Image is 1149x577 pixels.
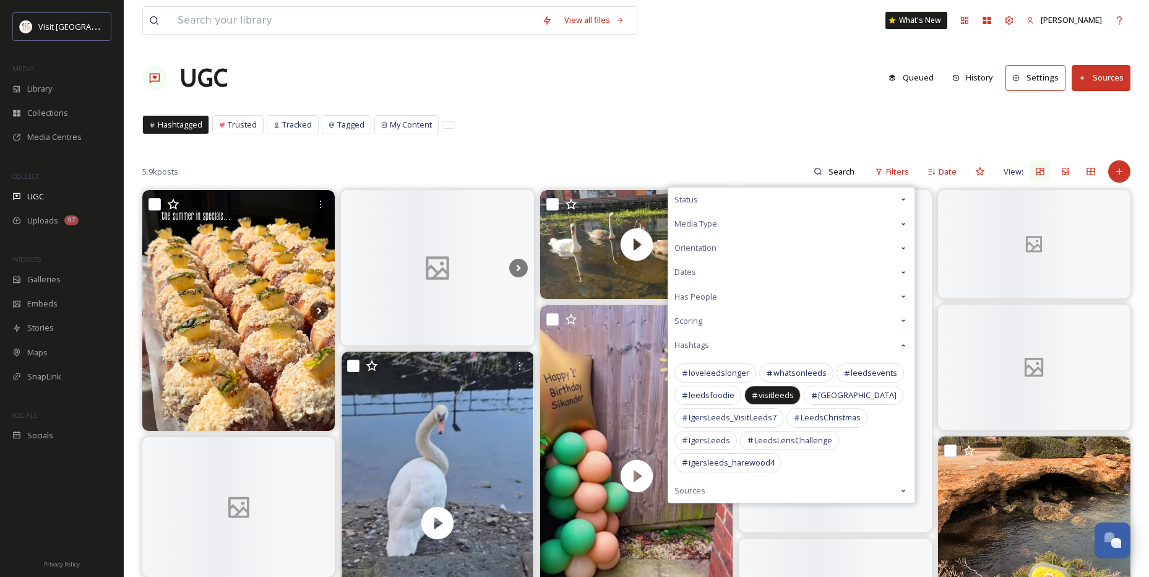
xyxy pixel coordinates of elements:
[27,371,61,383] span: SnapLink
[759,389,794,401] span: visitleeds
[674,291,717,303] span: Has People
[27,107,68,119] span: Collections
[674,242,717,254] span: Orientation
[851,367,897,379] span: leedsevents
[142,166,178,178] span: 5.9k posts
[540,190,733,298] img: thumbnail
[158,119,202,131] span: Hashtagged
[142,190,335,431] img: It’s been a delicious summer of specials ☀️ We’ve had everything from Wimbledon sconuts to cockta...
[754,435,832,446] span: LeedsLensChallenge
[282,119,312,131] span: Tracked
[689,457,775,469] span: igersleeds_harewood4
[1005,65,1072,90] a: Settings
[939,166,957,178] span: Date
[12,171,39,181] span: COLLECT
[228,119,257,131] span: Trusted
[27,83,52,95] span: Library
[818,389,897,401] span: [GEOGRAPHIC_DATA]
[822,159,863,184] input: Search
[12,64,34,73] span: MEDIA
[1072,65,1130,90] button: Sources
[882,66,940,90] button: Queued
[20,20,32,33] img: download%20(3).png
[44,560,80,568] span: Privacy Policy
[27,274,61,285] span: Galleries
[946,66,1000,90] button: History
[689,435,730,446] span: IgersLeeds
[171,7,536,34] input: Search your library
[689,367,749,379] span: loveleedslonger
[674,194,698,206] span: Status
[27,430,53,441] span: Socials
[674,315,702,327] span: Scoring
[1041,14,1102,25] span: [PERSON_NAME]
[27,347,48,358] span: Maps
[27,322,54,334] span: Stories
[674,485,705,497] span: Sources
[27,298,58,310] span: Embeds
[773,367,827,379] span: whatsonleeds
[801,412,861,423] span: LeedsChristmas
[558,8,630,32] a: View all files
[674,266,696,278] span: Dates
[12,254,41,264] span: WIDGETS
[689,389,734,401] span: leedsfoodie
[337,119,364,131] span: Tagged
[1004,166,1023,178] span: View:
[27,215,58,227] span: Uploads
[179,59,228,97] a: UGC
[390,119,432,131] span: My Content
[1020,8,1108,32] a: [PERSON_NAME]
[12,410,37,420] span: SOCIALS
[64,215,79,225] div: 97
[27,131,82,143] span: Media Centres
[44,556,80,571] a: Privacy Policy
[38,20,134,32] span: Visit [GEOGRAPHIC_DATA]
[27,191,44,202] span: UGC
[946,66,1006,90] a: History
[1005,65,1065,90] button: Settings
[689,412,777,423] span: IgersLeeds_VisitLeeds7
[674,218,717,230] span: Media Type
[674,339,709,351] span: Hashtags
[882,66,946,90] a: Queued
[540,190,733,298] video: A lovely greeting with chirps, grunts and head bobs. Jasper gets a bit carried away at the end 🤣 ...
[885,12,947,29] a: What's New
[1095,523,1130,558] button: Open Chat
[886,166,909,178] span: Filters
